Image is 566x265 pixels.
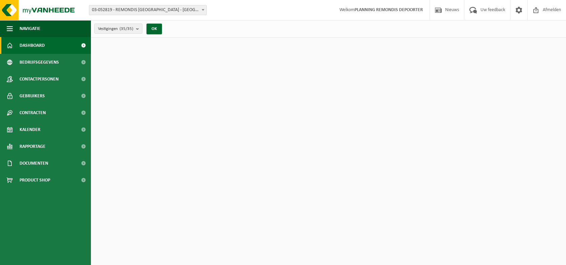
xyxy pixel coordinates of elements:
[98,24,133,34] span: Vestigingen
[120,27,133,31] count: (35/35)
[20,121,40,138] span: Kalender
[20,104,46,121] span: Contracten
[20,54,59,71] span: Bedrijfsgegevens
[146,24,162,34] button: OK
[355,7,423,12] strong: PLANNING REMONDIS DEPOORTER
[20,88,45,104] span: Gebruikers
[89,5,207,15] span: 03-052819 - REMONDIS WEST-VLAANDEREN - OOSTENDE
[20,172,50,189] span: Product Shop
[20,71,59,88] span: Contactpersonen
[94,24,142,34] button: Vestigingen(35/35)
[20,138,45,155] span: Rapportage
[20,20,40,37] span: Navigatie
[89,5,206,15] span: 03-052819 - REMONDIS WEST-VLAANDEREN - OOSTENDE
[20,37,45,54] span: Dashboard
[20,155,48,172] span: Documenten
